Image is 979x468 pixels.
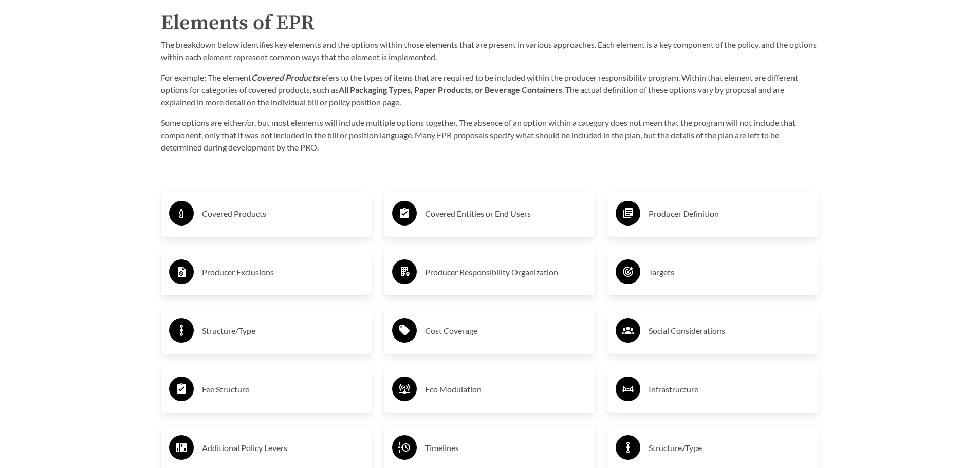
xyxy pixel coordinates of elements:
h3: Producer Definition [649,205,810,222]
h3: Eco Modulation [425,381,587,398]
h3: Cost Coverage [425,323,587,339]
h3: Infrastructure [649,381,810,398]
p: The breakdown below identifies key elements and the options within those elements that are presen... [161,39,819,63]
h3: Structure/Type [649,440,810,456]
h3: Covered Products [202,205,364,222]
p: Some options are either/or, but most elements will include multiple options together. The absence... [161,117,819,154]
h3: Structure/Type [202,323,364,339]
h3: Producer Responsibility Organization [425,264,587,280]
p: For example: The element refers to the types of items that are required to be included within the... [161,71,819,108]
h3: Additional Policy Levers [202,440,364,456]
h2: Elements of EPR [161,8,819,39]
strong: Covered Products [251,72,319,82]
h3: Covered Entities or End Users [425,205,587,222]
h3: Fee Structure [202,381,364,398]
h3: Social Considerations [649,323,810,339]
h3: Producer Exclusions [202,264,364,280]
h3: Timelines [425,440,587,456]
h3: Targets [649,264,810,280]
strong: All Packaging Types, Paper Products, or Beverage Containers [339,85,562,95]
